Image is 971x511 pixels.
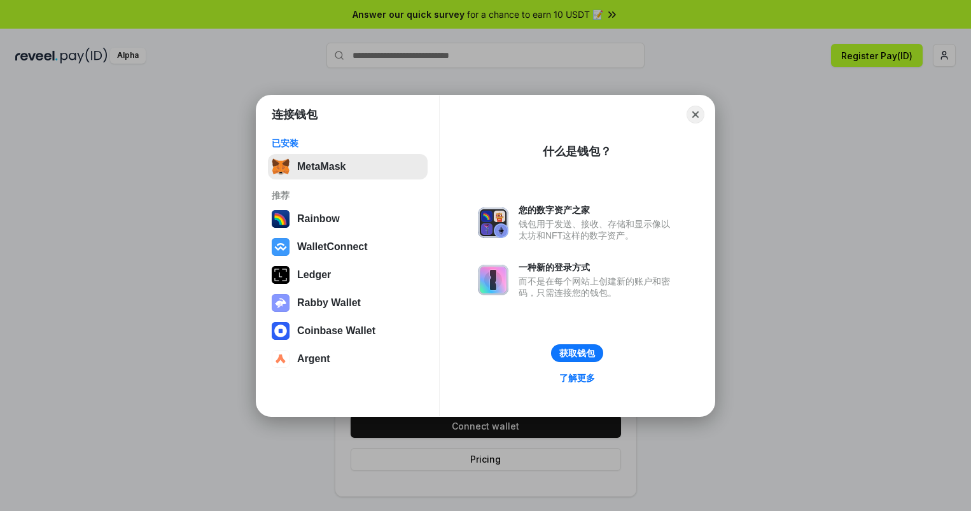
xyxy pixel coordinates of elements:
div: 获取钱包 [559,347,595,359]
div: 已安装 [272,137,424,149]
div: 您的数字资产之家 [519,204,676,216]
div: Argent [297,353,330,365]
div: WalletConnect [297,241,368,253]
img: svg+xml,%3Csvg%20xmlns%3D%22http%3A%2F%2Fwww.w3.org%2F2000%2Fsvg%22%20width%3D%2228%22%20height%3... [272,266,290,284]
img: svg+xml,%3Csvg%20width%3D%2228%22%20height%3D%2228%22%20viewBox%3D%220%200%2028%2028%22%20fill%3D... [272,238,290,256]
button: MetaMask [268,154,428,179]
div: Ledger [297,269,331,281]
div: 推荐 [272,190,424,201]
button: Coinbase Wallet [268,318,428,344]
div: 一种新的登录方式 [519,262,676,273]
button: Rabby Wallet [268,290,428,316]
button: Ledger [268,262,428,288]
img: svg+xml,%3Csvg%20xmlns%3D%22http%3A%2F%2Fwww.w3.org%2F2000%2Fsvg%22%20fill%3D%22none%22%20viewBox... [478,207,508,238]
div: MetaMask [297,161,346,172]
img: svg+xml,%3Csvg%20fill%3D%22none%22%20height%3D%2233%22%20viewBox%3D%220%200%2035%2033%22%20width%... [272,158,290,176]
div: Coinbase Wallet [297,325,375,337]
div: 钱包用于发送、接收、存储和显示像以太坊和NFT这样的数字资产。 [519,218,676,241]
button: Rainbow [268,206,428,232]
img: svg+xml,%3Csvg%20xmlns%3D%22http%3A%2F%2Fwww.w3.org%2F2000%2Fsvg%22%20fill%3D%22none%22%20viewBox... [272,294,290,312]
div: 什么是钱包？ [543,144,611,159]
h1: 连接钱包 [272,107,318,122]
a: 了解更多 [552,370,603,386]
img: svg+xml,%3Csvg%20width%3D%22120%22%20height%3D%22120%22%20viewBox%3D%220%200%20120%20120%22%20fil... [272,210,290,228]
button: Close [687,106,704,123]
img: svg+xml,%3Csvg%20width%3D%2228%22%20height%3D%2228%22%20viewBox%3D%220%200%2028%2028%22%20fill%3D... [272,322,290,340]
img: svg+xml,%3Csvg%20xmlns%3D%22http%3A%2F%2Fwww.w3.org%2F2000%2Fsvg%22%20fill%3D%22none%22%20viewBox... [478,265,508,295]
div: 了解更多 [559,372,595,384]
img: svg+xml,%3Csvg%20width%3D%2228%22%20height%3D%2228%22%20viewBox%3D%220%200%2028%2028%22%20fill%3D... [272,350,290,368]
button: WalletConnect [268,234,428,260]
div: Rainbow [297,213,340,225]
button: Argent [268,346,428,372]
div: Rabby Wallet [297,297,361,309]
button: 获取钱包 [551,344,603,362]
div: 而不是在每个网站上创建新的账户和密码，只需连接您的钱包。 [519,276,676,298]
